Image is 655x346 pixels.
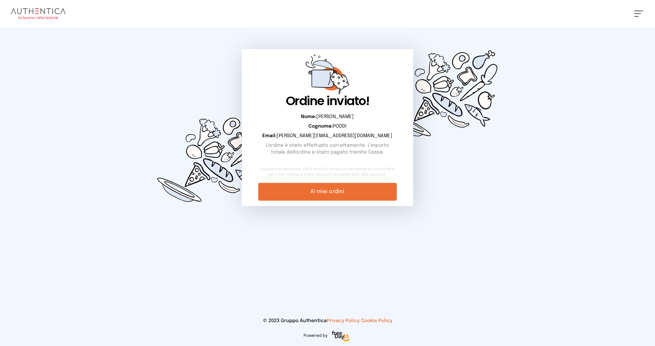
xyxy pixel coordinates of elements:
[258,113,396,120] p: [PERSON_NAME]
[361,318,392,323] a: Cookie Policy
[330,330,352,343] img: logo-freeday.3e08031.png
[11,317,644,324] p: © 2023 Gruppo Authentica
[304,333,327,338] span: Powered by
[258,183,396,201] a: Ai miei ordini
[258,167,396,177] small: Indipendentemente dalla notifica email potrai sempre controllare se il tuo ordine è stato ricevut...
[301,114,316,119] b: Nome:
[11,8,65,19] img: logo.8f33a47.png
[147,93,278,225] img: d0449c3114cc73e99fc76ced0c51d0cd.svg
[258,123,396,130] p: PODDI
[262,133,277,138] b: Email:
[327,318,360,323] a: Privacy Policy
[308,124,333,129] b: Cognome:
[258,142,396,156] p: L'ordine è stato effettuato correttamente. L'importo totale dell'ordine è stato pagato tramite Ca...
[258,132,396,139] p: [PERSON_NAME][EMAIL_ADDRESS][DOMAIN_NAME]
[377,27,508,160] img: d0449c3114cc73e99fc76ced0c51d0cd.svg
[258,94,396,108] h1: Ordine inviato!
